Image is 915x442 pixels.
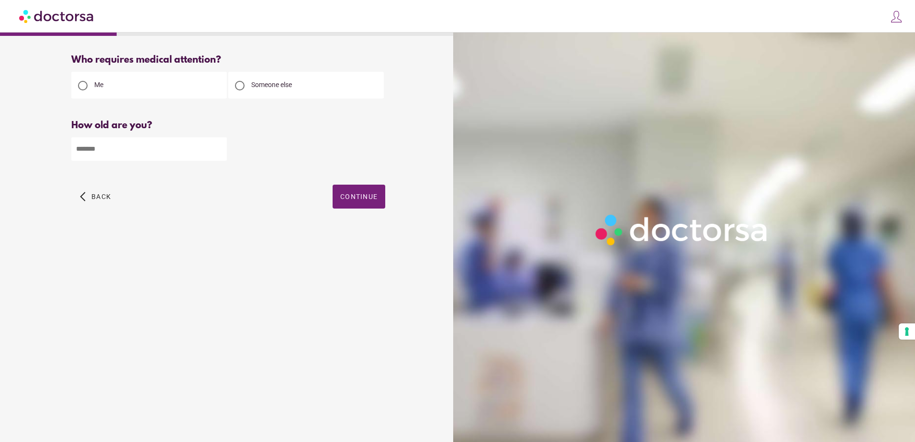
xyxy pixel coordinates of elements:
button: arrow_back_ios Back [76,185,115,209]
span: Someone else [251,81,292,88]
button: Continue [333,185,385,209]
span: Back [91,193,111,200]
img: Logo-Doctorsa-trans-White-partial-flat.png [591,210,773,250]
button: Your consent preferences for tracking technologies [899,323,915,340]
img: Doctorsa.com [19,5,95,27]
img: icons8-customer-100.png [890,10,903,23]
span: Continue [340,193,378,200]
span: Me [94,81,103,88]
div: How old are you? [71,120,385,131]
div: Who requires medical attention? [71,55,385,66]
